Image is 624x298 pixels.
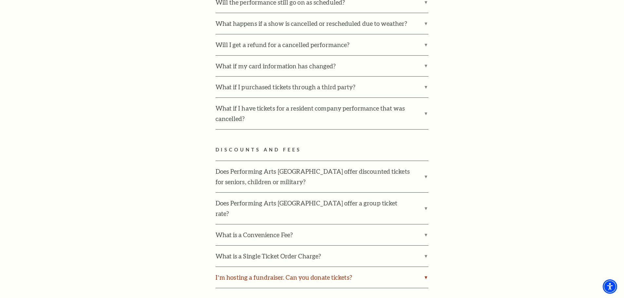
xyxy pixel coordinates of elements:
label: What is a Convenience Fee? [216,224,428,245]
label: I’m hosting a fundraiser. Can you donate tickets? [216,267,428,288]
h2: DISCOUNTS AND FEES [216,146,515,154]
label: What if I purchased tickets through a third party? [216,77,428,97]
label: What if my card information has changed? [216,56,428,77]
label: What if I have tickets for a resident company performance that was cancelled? [216,98,428,129]
label: Will I get a refund for a cancelled performance? [216,34,428,55]
div: Accessibility Menu [603,279,617,294]
label: What happens if a show is cancelled or rescheduled due to weather? [216,13,428,34]
label: Does Performing Arts [GEOGRAPHIC_DATA] offer a group ticket rate? [216,193,428,224]
label: Does Performing Arts [GEOGRAPHIC_DATA] offer discounted tickets for seniors, children or military? [216,161,428,192]
label: What is a Single Ticket Order Charge? [216,246,428,267]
